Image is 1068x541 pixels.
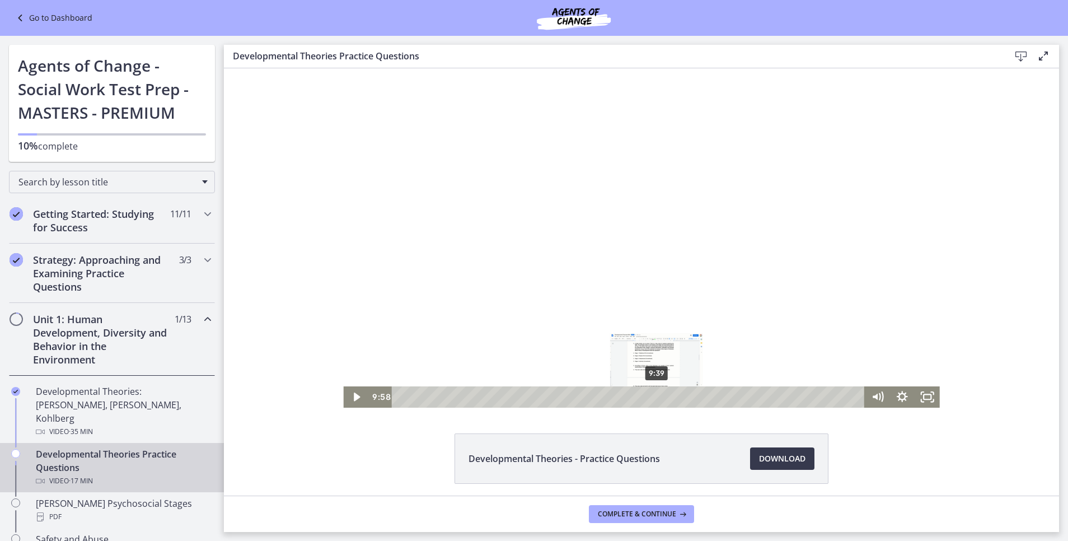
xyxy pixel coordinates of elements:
div: Developmental Theories: [PERSON_NAME], [PERSON_NAME], Kohlberg [36,385,210,439]
span: 10% [18,139,38,152]
button: Mute [641,318,666,339]
span: · 17 min [69,474,93,488]
div: Developmental Theories Practice Questions [36,447,210,488]
button: Show settings menu [666,318,691,339]
h1: Agents of Change - Social Work Test Prep - MASTERS - PREMIUM [18,54,206,124]
div: Video [36,474,210,488]
a: Download [750,447,814,470]
div: PDF [36,510,210,524]
p: complete [18,139,206,153]
i: Completed [10,207,23,221]
span: Download [759,452,805,465]
h2: Getting Started: Studying for Success [33,207,170,234]
span: Search by lesson title [18,176,196,188]
button: Complete & continue [589,505,694,523]
div: Video [36,425,210,439]
button: Fullscreen [691,318,715,339]
span: Developmental Theories - Practice Questions [469,452,660,465]
span: 11 / 11 [170,207,191,221]
a: Go to Dashboard [13,11,92,25]
i: Completed [11,387,20,396]
span: 1 / 13 [175,313,191,326]
i: Completed [10,253,23,267]
h2: Strategy: Approaching and Examining Practice Questions [33,253,170,293]
img: Agents of Change Social Work Test Prep [507,4,641,31]
div: Search by lesson title [9,171,215,193]
div: [PERSON_NAME] Psychosocial Stages [36,497,210,524]
h2: Unit 1: Human Development, Diversity and Behavior in the Environment [33,313,170,366]
span: Complete & continue [598,510,676,519]
span: · 35 min [69,425,93,439]
span: 3 / 3 [179,253,191,267]
h3: Developmental Theories Practice Questions [233,49,992,63]
iframe: Video Lesson [224,68,1059,408]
